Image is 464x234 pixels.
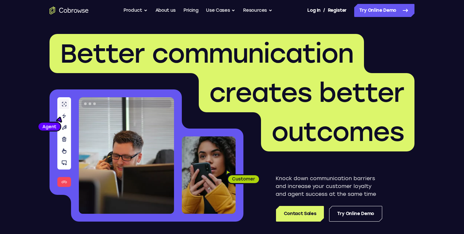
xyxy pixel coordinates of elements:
span: creates better [209,77,404,108]
button: Use Cases [206,4,235,17]
p: Knock down communication barriers and increase your customer loyalty and agent success at the sam... [276,175,382,198]
span: outcomes [271,116,404,148]
a: Pricing [183,4,198,17]
a: Try Online Demo [329,206,382,222]
a: Try Online Demo [354,4,414,17]
span: Better communication [60,38,354,69]
img: A customer support agent talking on the phone [79,97,174,214]
button: Product [123,4,148,17]
a: Go to the home page [50,7,89,14]
a: Contact Sales [276,206,324,222]
a: About us [155,4,176,17]
img: A customer holding their phone [182,136,236,214]
button: Resources [243,4,272,17]
a: Register [328,4,347,17]
a: Log In [307,4,320,17]
span: / [323,7,325,14]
